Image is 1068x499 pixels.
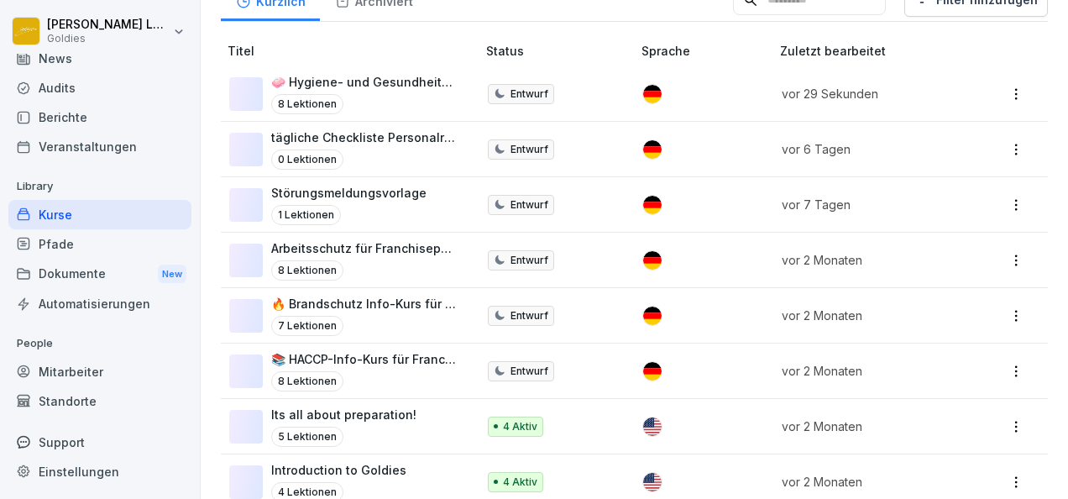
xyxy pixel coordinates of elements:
img: us.svg [643,473,662,491]
p: vor 6 Tagen [782,140,959,158]
p: Arbeitsschutz für Franchisepartner:innen [271,239,459,257]
p: 8 Lektionen [271,371,343,391]
p: 8 Lektionen [271,260,343,281]
p: [PERSON_NAME] Loska [47,18,170,32]
a: Einstellungen [8,457,191,486]
a: Veranstaltungen [8,132,191,161]
p: Störungsmeldungsvorlage [271,184,427,202]
div: Dokumente [8,259,191,290]
p: vor 2 Monaten [782,251,959,269]
p: Introduction to Goldies [271,461,406,479]
p: Entwurf [510,87,548,102]
div: New [158,265,186,284]
p: Entwurf [510,197,548,213]
a: Mitarbeiter [8,357,191,386]
a: Pfade [8,229,191,259]
a: Audits [8,73,191,102]
p: People [8,330,191,357]
p: Its all about preparation! [271,406,416,423]
a: Berichte [8,102,191,132]
img: de.svg [643,140,662,159]
a: Automatisierungen [8,289,191,318]
a: Kurse [8,200,191,229]
img: de.svg [643,251,662,270]
p: 📚 HACCP-Info-Kurs für Franchisepartner:innen [271,350,459,368]
img: de.svg [643,85,662,103]
p: vor 2 Monaten [782,307,959,324]
p: 4 Aktiv [503,419,537,434]
img: us.svg [643,418,662,436]
p: Status [486,42,635,60]
p: Zuletzt bearbeitet [780,42,979,60]
img: de.svg [643,307,662,325]
p: Entwurf [510,142,548,157]
p: Entwurf [510,364,548,379]
p: 0 Lektionen [271,150,343,170]
p: Sprache [641,42,773,60]
a: DokumenteNew [8,259,191,290]
p: tägliche Checkliste Personalräume [271,129,459,146]
p: vor 2 Monaten [782,362,959,380]
a: News [8,44,191,73]
p: vor 2 Monaten [782,473,959,491]
p: Titel [228,42,479,60]
p: vor 29 Sekunden [782,85,959,102]
p: vor 2 Monaten [782,418,959,435]
a: Standorte [8,386,191,416]
p: 🧼 Hygiene- und Gesundheitsstandards Info-Kurs für Franchisepartner:innen [271,73,459,91]
p: 🔥 Brandschutz Info-Kurs für Franchisepartner:innen [271,295,459,313]
p: 7 Lektionen [271,316,343,336]
p: 1 Lektionen [271,205,341,225]
p: 8 Lektionen [271,94,343,114]
div: Support [8,428,191,457]
p: 4 Aktiv [503,475,537,490]
p: Library [8,173,191,200]
p: Goldies [47,33,170,45]
p: 5 Lektionen [271,427,343,447]
p: vor 7 Tagen [782,196,959,213]
p: Entwurf [510,253,548,268]
img: de.svg [643,362,662,381]
img: de.svg [643,196,662,214]
p: Entwurf [510,308,548,323]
